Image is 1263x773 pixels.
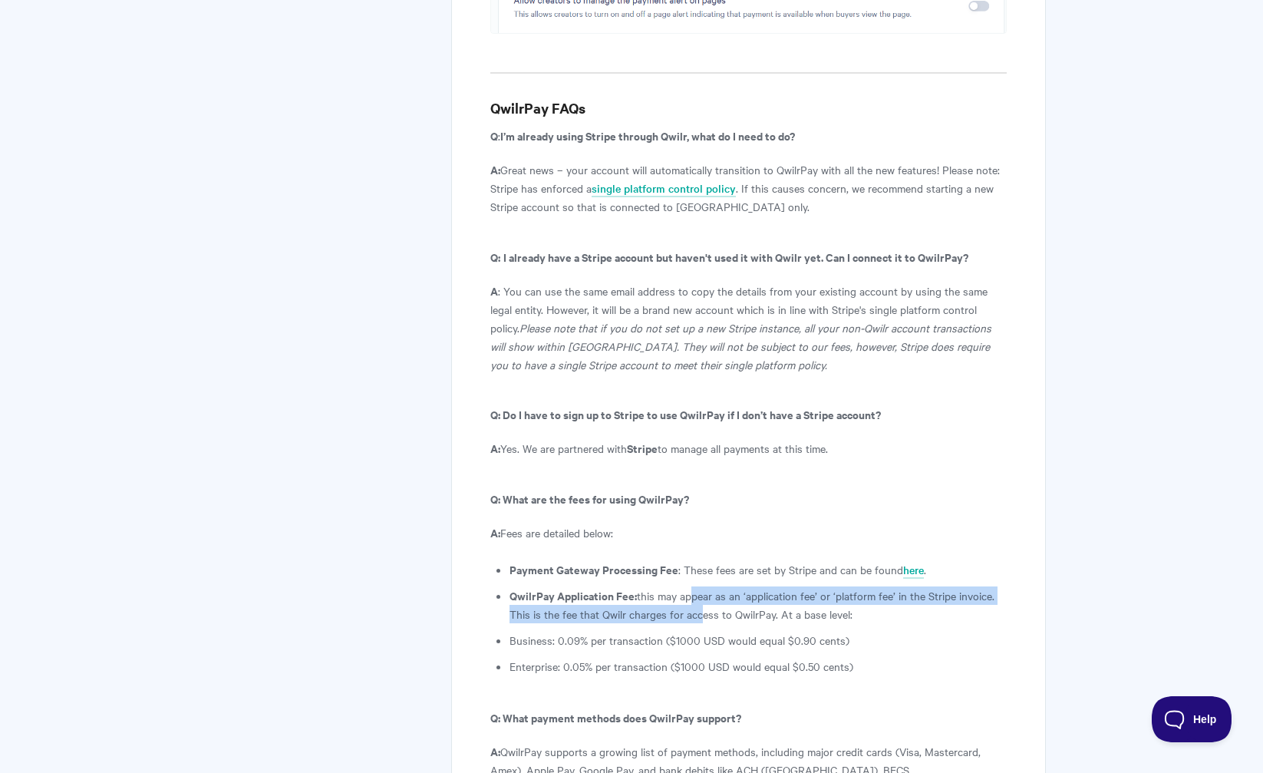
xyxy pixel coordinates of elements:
a: single platform control policy [592,180,736,197]
strong: QwilrPay Application Fee: [509,587,637,603]
li: Enterprise: 0.05% per transaction ($1000 USD would equal $0.50 cents) [509,657,1007,676]
b: A: [490,524,500,540]
b: I’m already using Stripe through Qwilr, what do I need to do? [500,127,795,144]
b: Q: What are the fees for using QwilrPay? [490,491,689,507]
b: A: [490,161,500,177]
b: A [490,282,498,299]
p: Yes. We are partnered with to manage all payments at this time. [490,439,1007,458]
b: Q [490,127,498,144]
b: A: [490,743,500,759]
b: Q: [490,249,500,265]
b: Stripe [627,440,658,456]
b: Q: What payment methods does QwilrPay support? [490,709,741,725]
li: : These fees are set by Stripe and can be found . [509,560,1007,579]
li: this may appear as an ‘application fee’ or ‘platform fee’ in the Stripe invoice. This is the fee ... [509,586,1007,623]
p: Fees are detailed below: [490,524,1007,542]
h3: QwilrPay FAQs [490,97,1007,119]
b: A: [490,440,500,456]
p: : You can use the same email address to copy the details from your existing account by using the ... [490,282,1007,374]
b: Q: Do I have to sign up to Stripe to use QwilrPay if I don’t have a Stripe account? [490,406,881,422]
p: : [490,127,1007,145]
b: I already have a Stripe account but haven't used it with Qwilr yet. Can I connect it to QwilrPay? [503,249,968,265]
p: Great news – your account will automatically transition to QwilrPay with all the new features! Pl... [490,160,1007,216]
a: here [903,562,924,579]
b: Payment Gateway Processing Fee [509,561,678,577]
i: Please note that if you do not set up a new Stripe instance, all your non-Qwilr account transacti... [490,320,991,372]
iframe: Toggle Customer Support [1152,696,1232,742]
li: Business: 0.09% per transaction ($1000 USD would equal $0.90 cents) [509,631,1007,649]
